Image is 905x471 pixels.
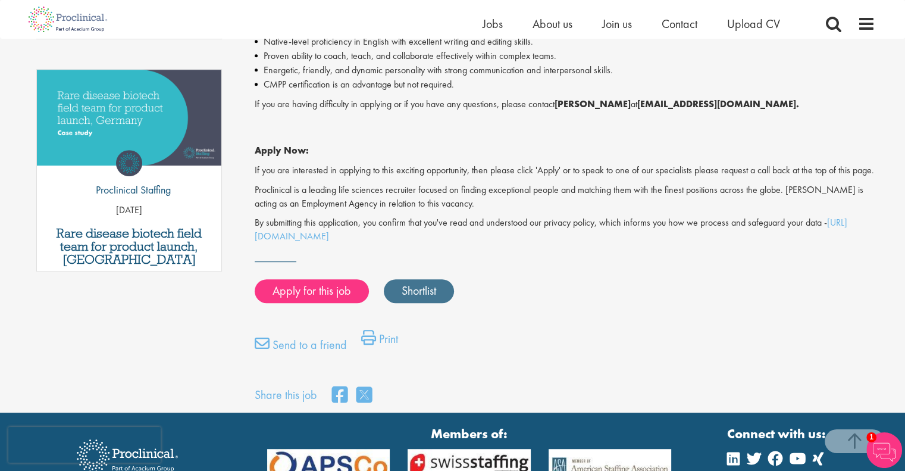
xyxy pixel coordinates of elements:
[255,216,875,244] p: By submitting this application, you confirm that you've read and understood our privacy policy, w...
[267,425,672,443] strong: Members of:
[255,336,347,360] a: Send to a friend
[483,16,503,32] a: Jobs
[255,386,317,404] label: Share this job
[255,49,875,63] li: Proven ability to coach, teach, and collaborate effectively within complex teams.
[866,432,876,442] span: 1
[637,98,799,110] strong: [EMAIL_ADDRESS][DOMAIN_NAME].
[43,227,216,266] a: Rare disease biotech field team for product launch, [GEOGRAPHIC_DATA]
[8,427,161,463] iframe: reCAPTCHA
[87,182,171,198] p: Proclinical Staffing
[602,16,632,32] a: Join us
[255,183,875,211] p: Proclinical is a leading life sciences recruiter focused on finding exceptional people and matchi...
[87,150,171,204] a: Proclinical Staffing Proclinical Staffing
[37,70,222,175] a: Link to a post
[356,383,372,408] a: share on twitter
[255,35,875,49] li: Native-level proficiency in English with excellent writing and editing skills.
[361,330,398,354] a: Print
[255,77,875,92] li: CMPP certification is an advantage but not required.
[866,432,902,468] img: Chatbot
[727,425,828,443] strong: Connect with us:
[332,383,347,408] a: share on facebook
[255,144,309,157] strong: Apply Now:
[555,98,631,110] strong: [PERSON_NAME]
[727,16,780,32] a: Upload CV
[116,150,142,176] img: Proclinical Staffing
[255,63,875,77] li: Energetic, friendly, and dynamic personality with strong communication and interpersonal skills.
[255,98,875,111] p: If you are having difficulty in applying or if you have any questions, please contact at
[533,16,572,32] a: About us
[384,279,454,303] a: Shortlist
[255,216,847,242] a: [URL][DOMAIN_NAME]
[662,16,697,32] a: Contact
[255,164,875,177] p: If you are interested in applying to this exciting opportunity, then please click 'Apply' or to s...
[37,204,222,217] p: [DATE]
[255,279,369,303] a: Apply for this job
